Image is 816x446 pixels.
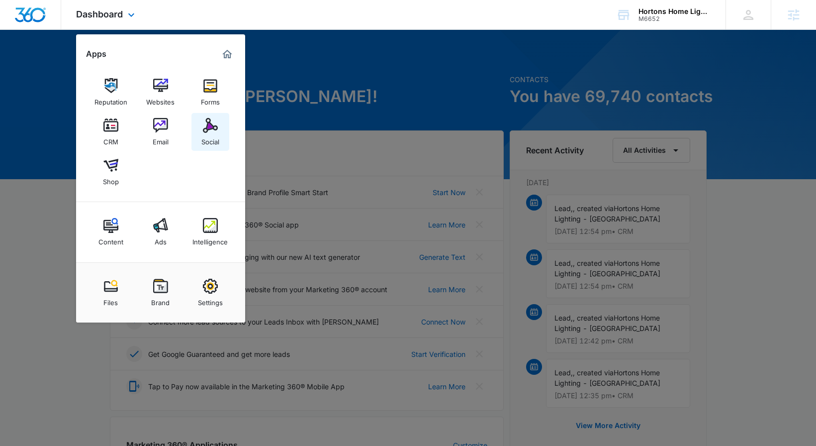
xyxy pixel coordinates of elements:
[142,113,180,151] a: Email
[142,274,180,312] a: Brand
[92,153,130,191] a: Shop
[153,133,169,146] div: Email
[219,46,235,62] a: Marketing 360® Dashboard
[92,213,130,251] a: Content
[201,133,219,146] div: Social
[98,233,123,246] div: Content
[76,9,123,19] span: Dashboard
[103,173,119,186] div: Shop
[142,73,180,111] a: Websites
[198,294,223,307] div: Settings
[151,294,170,307] div: Brand
[92,113,130,151] a: CRM
[86,49,106,59] h2: Apps
[191,113,229,151] a: Social
[192,233,228,246] div: Intelligence
[142,213,180,251] a: Ads
[103,133,118,146] div: CRM
[191,274,229,312] a: Settings
[92,274,130,312] a: Files
[638,7,711,15] div: account name
[146,93,175,106] div: Websites
[94,93,127,106] div: Reputation
[92,73,130,111] a: Reputation
[638,15,711,22] div: account id
[155,233,167,246] div: Ads
[191,73,229,111] a: Forms
[201,93,220,106] div: Forms
[103,294,118,307] div: Files
[191,213,229,251] a: Intelligence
